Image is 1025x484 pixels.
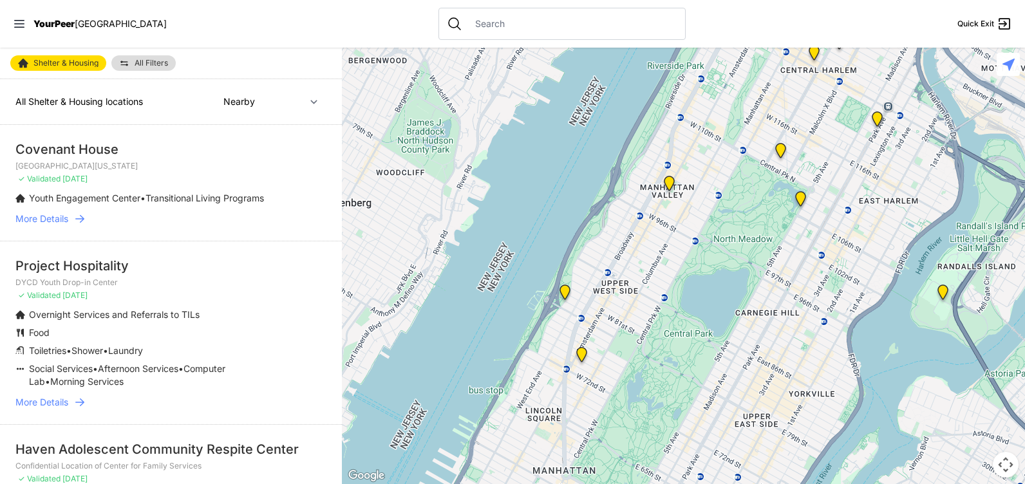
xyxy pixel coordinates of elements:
[957,19,994,29] span: Quick Exit
[15,396,68,409] span: More Details
[15,140,326,158] div: Covenant House
[75,18,167,29] span: [GEOGRAPHIC_DATA]
[15,277,326,288] p: DYCD Youth Drop-in Center
[135,59,168,67] span: All Filters
[557,284,573,305] div: Administrative Office, No Walk-Ins
[345,467,388,484] img: Google
[806,45,822,66] div: Uptown/Harlem DYCD Youth Drop-in Center
[10,55,106,71] a: Shelter & Housing
[15,461,326,471] p: Confidential Location of Center for Family Services
[15,257,326,275] div: Project Hospitality
[935,284,951,305] div: Keener Men's Shelter
[62,474,88,483] span: [DATE]
[146,192,264,203] span: Transitional Living Programs
[33,18,75,29] span: YourPeer
[993,452,1019,478] button: Map camera controls
[29,327,50,338] span: Food
[140,192,146,203] span: •
[29,363,93,374] span: Social Services
[50,376,124,387] span: Morning Services
[345,467,388,484] a: Open this area in Google Maps (opens a new window)
[18,290,61,300] span: ✓ Validated
[66,345,71,356] span: •
[15,212,326,225] a: More Details
[957,16,1012,32] a: Quick Exit
[93,363,98,374] span: •
[111,55,176,71] a: All Filters
[15,161,326,171] p: [GEOGRAPHIC_DATA][US_STATE]
[467,17,677,30] input: Search
[33,59,99,67] span: Shelter & Housing
[29,345,66,356] span: Toiletries
[18,174,61,183] span: ✓ Validated
[45,376,50,387] span: •
[98,363,178,374] span: Afternoon Services
[103,345,108,356] span: •
[15,96,143,107] span: All Shelter & Housing locations
[178,363,183,374] span: •
[108,345,143,356] span: Laundry
[869,111,885,132] div: Bailey House, Inc.
[18,474,61,483] span: ✓ Validated
[71,345,103,356] span: Shower
[33,20,167,28] a: YourPeer[GEOGRAPHIC_DATA]
[29,192,140,203] span: Youth Engagement Center
[62,290,88,300] span: [DATE]
[62,174,88,183] span: [DATE]
[15,212,68,225] span: More Details
[574,347,590,368] div: Hamilton Senior Center
[15,440,326,458] div: Haven Adolescent Community Respite Center
[15,396,326,409] a: More Details
[773,143,789,163] div: 820 MRT Residential Chemical Dependence Treatment Program
[29,309,200,320] span: Overnight Services and Referrals to TILs
[661,176,677,196] div: Trinity Lutheran Church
